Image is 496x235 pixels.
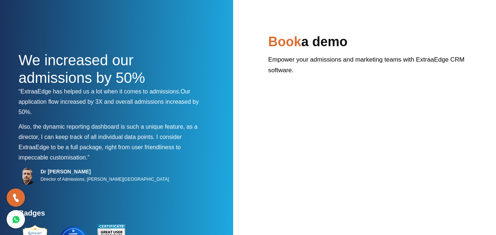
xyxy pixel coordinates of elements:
h2: a demo [268,33,478,54]
h4: Badges [19,209,206,222]
span: Our application flow increased by 3X and overall admissions increased by 50%. [19,88,199,115]
p: Director of Admissions, [PERSON_NAME][GEOGRAPHIC_DATA] [41,175,169,184]
span: “ExtraaEdge has helped us a lot when it comes to admissions. [19,88,181,95]
span: I consider ExtraaEdge to be a full package, right from user friendliness to impeccable customisat... [19,134,182,161]
span: Also, the dynamic reporting dashboard is such a unique feature, as a director, I can keep track o... [19,124,198,140]
h5: Dr [PERSON_NAME] [41,168,169,175]
p: Empower your admissions and marketing teams with ExtraaEdge CRM software. [268,54,478,81]
span: Book [268,34,301,49]
span: We increased our admissions by 50% [19,52,145,86]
